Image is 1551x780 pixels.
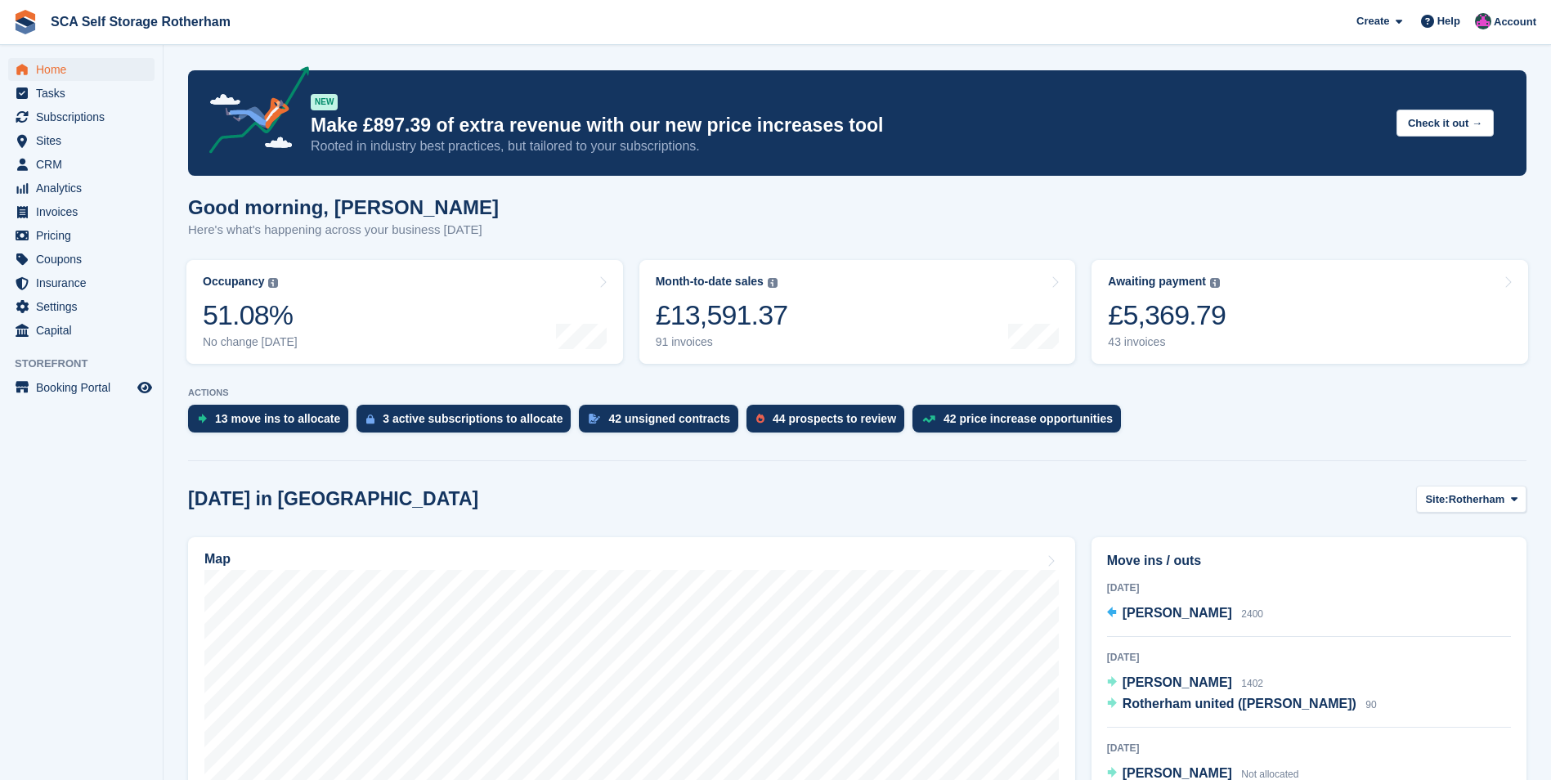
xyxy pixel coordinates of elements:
a: Month-to-date sales £13,591.37 91 invoices [639,260,1076,364]
p: Here's what's happening across your business [DATE] [188,221,499,240]
a: menu [8,248,155,271]
a: Occupancy 51.08% No change [DATE] [186,260,623,364]
div: 44 prospects to review [773,412,896,425]
a: 3 active subscriptions to allocate [356,405,579,441]
a: menu [8,200,155,223]
span: Pricing [36,224,134,247]
span: Insurance [36,271,134,294]
div: 3 active subscriptions to allocate [383,412,563,425]
a: menu [8,105,155,128]
span: Help [1437,13,1460,29]
div: [DATE] [1107,741,1511,755]
h2: Move ins / outs [1107,551,1511,571]
div: [DATE] [1107,581,1511,595]
a: menu [8,58,155,81]
a: Preview store [135,378,155,397]
div: Awaiting payment [1108,275,1206,289]
div: [DATE] [1107,650,1511,665]
a: 42 unsigned contracts [579,405,746,441]
a: menu [8,319,155,342]
div: Occupancy [203,275,264,289]
span: Invoices [36,200,134,223]
a: [PERSON_NAME] 2400 [1107,603,1263,625]
span: Storefront [15,356,163,372]
img: stora-icon-8386f47178a22dfd0bd8f6a31ec36ba5ce8667c1dd55bd0f319d3a0aa187defe.svg [13,10,38,34]
span: Analytics [36,177,134,199]
a: SCA Self Storage Rotherham [44,8,237,35]
img: move_ins_to_allocate_icon-fdf77a2bb77ea45bf5b3d319d69a93e2d87916cf1d5bf7949dd705db3b84f3ca.svg [198,414,207,424]
p: Make £897.39 of extra revenue with our new price increases tool [311,114,1383,137]
div: No change [DATE] [203,335,298,349]
img: price-adjustments-announcement-icon-8257ccfd72463d97f412b2fc003d46551f7dbcb40ab6d574587a9cd5c0d94... [195,66,310,159]
div: 13 move ins to allocate [215,412,340,425]
img: icon-info-grey-7440780725fd019a000dd9b08b2336e03edf1995a4989e88bcd33f0948082b44.svg [768,278,778,288]
img: icon-info-grey-7440780725fd019a000dd9b08b2336e03edf1995a4989e88bcd33f0948082b44.svg [268,278,278,288]
img: price_increase_opportunities-93ffe204e8149a01c8c9dc8f82e8f89637d9d84a8eef4429ea346261dce0b2c0.svg [922,415,935,423]
span: Settings [36,295,134,318]
button: Check it out → [1396,110,1494,137]
div: NEW [311,94,338,110]
img: Bethany Bloodworth [1475,13,1491,29]
div: 42 unsigned contracts [608,412,730,425]
img: active_subscription_to_allocate_icon-d502201f5373d7db506a760aba3b589e785aa758c864c3986d89f69b8ff3... [366,414,374,424]
div: 42 price increase opportunities [944,412,1113,425]
span: CRM [36,153,134,176]
span: Home [36,58,134,81]
span: Sites [36,129,134,152]
span: Rotherham [1449,491,1505,508]
span: [PERSON_NAME] [1123,606,1232,620]
div: 91 invoices [656,335,788,349]
a: menu [8,153,155,176]
a: menu [8,129,155,152]
a: 44 prospects to review [746,405,912,441]
span: Capital [36,319,134,342]
a: menu [8,271,155,294]
a: [PERSON_NAME] 1402 [1107,673,1263,694]
span: 1402 [1241,678,1263,689]
img: icon-info-grey-7440780725fd019a000dd9b08b2336e03edf1995a4989e88bcd33f0948082b44.svg [1210,278,1220,288]
a: menu [8,376,155,399]
p: Rooted in industry best practices, but tailored to your subscriptions. [311,137,1383,155]
span: Subscriptions [36,105,134,128]
span: Coupons [36,248,134,271]
span: Site: [1425,491,1448,508]
span: 2400 [1241,608,1263,620]
img: contract_signature_icon-13c848040528278c33f63329250d36e43548de30e8caae1d1a13099fd9432cc5.svg [589,414,600,424]
span: Create [1356,13,1389,29]
h2: Map [204,552,231,567]
div: £13,591.37 [656,298,788,332]
a: Awaiting payment £5,369.79 43 invoices [1092,260,1528,364]
a: menu [8,82,155,105]
div: Month-to-date sales [656,275,764,289]
span: [PERSON_NAME] [1123,766,1232,780]
span: 90 [1365,699,1376,711]
h2: [DATE] in [GEOGRAPHIC_DATA] [188,488,478,510]
h1: Good morning, [PERSON_NAME] [188,196,499,218]
p: ACTIONS [188,388,1526,398]
span: Account [1494,14,1536,30]
span: Booking Portal [36,376,134,399]
img: prospect-51fa495bee0391a8d652442698ab0144808aea92771e9ea1ae160a38d050c398.svg [756,414,764,424]
a: menu [8,224,155,247]
div: £5,369.79 [1108,298,1226,332]
a: menu [8,177,155,199]
a: 13 move ins to allocate [188,405,356,441]
button: Site: Rotherham [1416,486,1526,513]
a: Rotherham united ([PERSON_NAME]) 90 [1107,694,1377,715]
a: 42 price increase opportunities [912,405,1129,441]
span: Rotherham united ([PERSON_NAME]) [1123,697,1356,711]
div: 51.08% [203,298,298,332]
a: menu [8,295,155,318]
span: Tasks [36,82,134,105]
div: 43 invoices [1108,335,1226,349]
span: Not allocated [1241,769,1298,780]
span: [PERSON_NAME] [1123,675,1232,689]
